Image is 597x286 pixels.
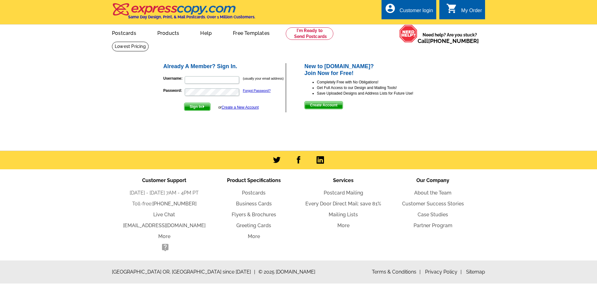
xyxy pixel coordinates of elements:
a: Flyers & Brochures [232,212,276,218]
li: Completely Free with No Obligations! [317,79,435,85]
a: Sitemap [466,269,485,275]
div: Customer login [400,8,433,16]
a: Free Templates [223,25,280,40]
a: Live Chat [153,212,175,218]
a: More [248,233,260,239]
a: Business Cards [236,201,272,207]
a: Partner Program [414,223,452,228]
li: [DATE] - [DATE] 7AM - 4PM PT [119,189,209,197]
div: or [218,105,259,110]
span: Our Company [416,177,449,183]
a: Postcards [102,25,146,40]
img: button-next-arrow-white.png [202,105,205,108]
li: Get Full Access to our Design and Mailing Tools! [317,85,435,91]
div: My Order [461,8,482,16]
i: shopping_cart [446,3,457,14]
a: Customer Success Stories [402,201,464,207]
h2: New to [DOMAIN_NAME]? Join Now for Free! [304,63,435,77]
a: More [337,223,349,228]
span: Call [418,38,479,44]
label: Password: [163,88,184,93]
li: Save Uploaded Designs and Address Lists for Future Use! [317,91,435,96]
a: Products [147,25,189,40]
span: Services [333,177,354,183]
a: Greeting Cards [236,223,271,228]
a: account_circle Customer login [385,7,433,15]
a: Postcards [242,190,266,196]
label: Username: [163,76,184,81]
i: account_circle [385,3,396,14]
button: Sign In [184,103,211,111]
a: Postcard Mailing [324,190,363,196]
a: [EMAIL_ADDRESS][DOMAIN_NAME] [123,223,206,228]
a: [PHONE_NUMBER] [152,201,197,207]
span: Need help? Are you stuck? [418,32,482,44]
a: Help [190,25,222,40]
a: Privacy Policy [425,269,462,275]
span: [GEOGRAPHIC_DATA] OR, [GEOGRAPHIC_DATA] since [DATE] [112,268,255,276]
a: Terms & Conditions [372,269,421,275]
span: Product Specifications [227,177,281,183]
a: Every Door Direct Mail: save 81% [305,201,381,207]
a: Forgot Password? [243,89,271,92]
h4: Same Day Design, Print, & Mail Postcards. Over 1 Million Customers. [128,15,255,19]
li: Toll-free: [119,200,209,208]
a: [PHONE_NUMBER] [428,38,479,44]
a: Mailing Lists [329,212,358,218]
span: Sign In [184,103,210,110]
a: Case Studies [418,212,448,218]
button: Create Account [304,101,343,109]
span: © 2025 [DOMAIN_NAME] [258,268,315,276]
a: shopping_cart My Order [446,7,482,15]
span: Customer Support [142,177,186,183]
img: help [399,25,418,43]
a: About the Team [414,190,451,196]
a: Create a New Account [222,105,259,110]
h2: Already A Member? Sign In. [163,63,285,70]
small: (usually your email address) [243,77,284,80]
a: More [158,233,170,239]
a: Same Day Design, Print, & Mail Postcards. Over 1 Million Customers. [112,7,255,19]
span: Create Account [305,101,343,109]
